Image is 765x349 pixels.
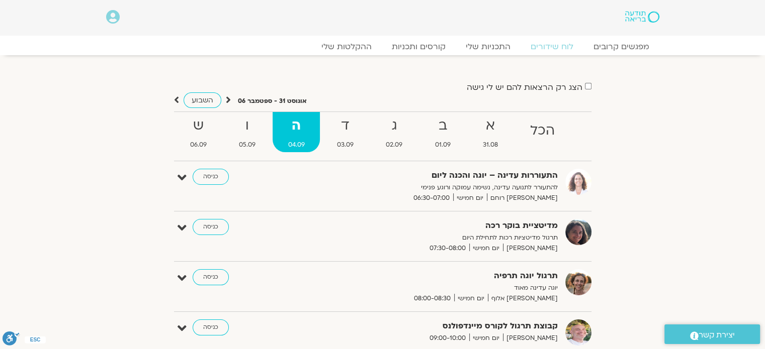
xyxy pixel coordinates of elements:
span: 06.09 [175,140,222,150]
span: 06:30-07:00 [410,193,453,203]
strong: התעוררות עדינה – יוגה והכנה ליום [311,169,558,182]
a: הכל [515,112,570,152]
strong: ב [419,114,465,137]
span: 04.09 [273,140,319,150]
span: יום חמישי [469,333,503,343]
a: כניסה [193,319,229,335]
span: יום חמישי [454,293,488,304]
strong: ש [175,114,222,137]
p: אוגוסט 31 - ספטמבר 06 [238,96,307,106]
a: כניסה [193,169,229,185]
a: כניסה [193,219,229,235]
span: 09:00-10:00 [426,333,469,343]
a: ד03.09 [322,112,369,152]
a: ה04.09 [273,112,319,152]
strong: א [468,114,513,137]
strong: ה [273,114,319,137]
span: יום חמישי [469,243,503,254]
strong: ו [224,114,271,137]
span: [PERSON_NAME] אלוף [488,293,558,304]
a: מפגשים קרובים [583,42,659,52]
span: 07:30-08:00 [426,243,469,254]
span: 01.09 [419,140,465,150]
p: תרגול מדיטציות רכות לתחילת היום [311,232,558,243]
a: ב01.09 [419,112,465,152]
span: 03.09 [322,140,369,150]
label: הצג רק הרצאות להם יש לי גישה [467,83,582,92]
strong: מדיטציית בוקר רכה [311,219,558,232]
a: השבוע [184,92,221,108]
a: יצירת קשר [664,324,760,344]
span: יצירת קשר [699,328,735,342]
a: ההקלטות שלי [311,42,382,52]
span: [PERSON_NAME] [503,333,558,343]
a: כניסה [193,269,229,285]
strong: תרגול יוגה תרפיה [311,269,558,283]
strong: ג [371,114,417,137]
span: 31.08 [468,140,513,150]
a: ש06.09 [175,112,222,152]
nav: Menu [106,42,659,52]
a: ו05.09 [224,112,271,152]
strong: קבוצת תרגול לקורס מיינדפולנס [311,319,558,333]
a: לוח שידורים [521,42,583,52]
p: להתעורר לתנועה עדינה, נשימה עמוקה ורוגע פנימי [311,182,558,193]
a: התכניות שלי [456,42,521,52]
strong: הכל [515,120,570,142]
a: א31.08 [468,112,513,152]
span: 08:00-08:30 [410,293,454,304]
span: יום חמישי [453,193,487,203]
p: יוגה עדינה מאוד [311,283,558,293]
span: השבוע [192,95,213,105]
span: [PERSON_NAME] [503,243,558,254]
strong: ד [322,114,369,137]
a: קורסים ותכניות [382,42,456,52]
span: 02.09 [371,140,417,150]
span: [PERSON_NAME] רוחם [487,193,558,203]
a: ג02.09 [371,112,417,152]
span: 05.09 [224,140,271,150]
